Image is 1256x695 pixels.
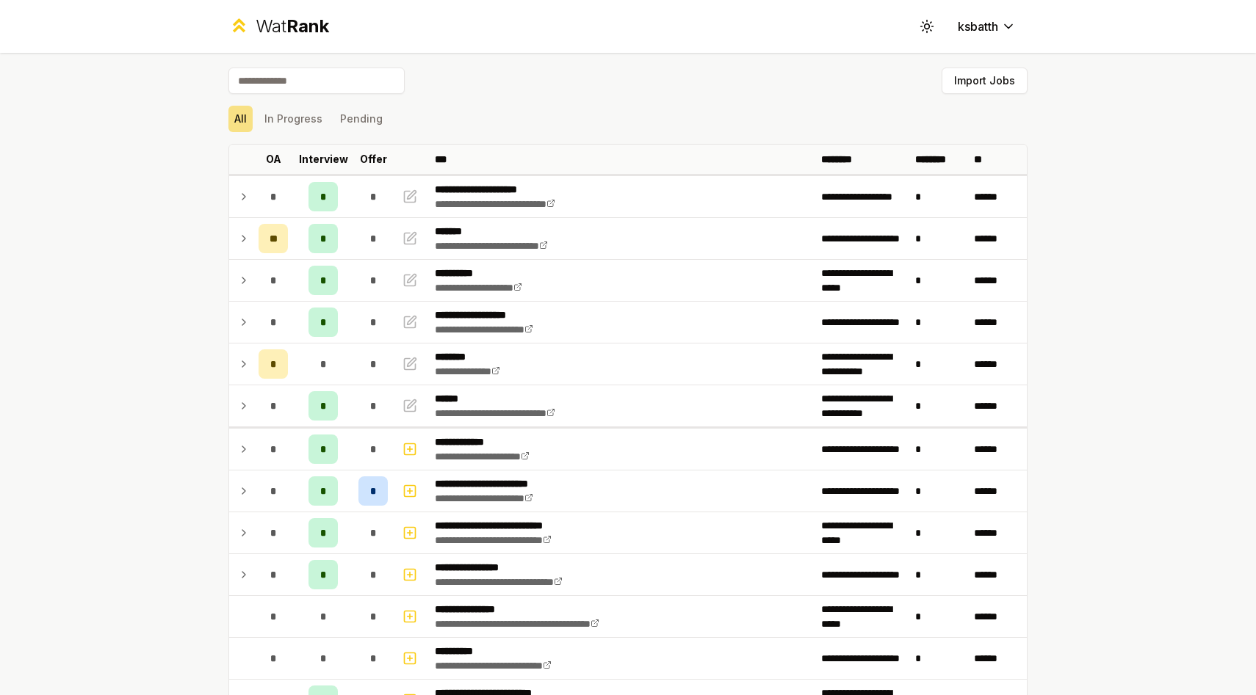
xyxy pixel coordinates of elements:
span: ksbatth [958,18,998,35]
div: Wat [256,15,329,38]
button: All [228,106,253,132]
button: Import Jobs [942,68,1028,94]
button: Pending [334,106,389,132]
a: WatRank [228,15,329,38]
p: Interview [299,152,348,167]
button: ksbatth [946,13,1028,40]
p: OA [266,152,281,167]
button: In Progress [259,106,328,132]
p: Offer [360,152,387,167]
span: Rank [286,15,329,37]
